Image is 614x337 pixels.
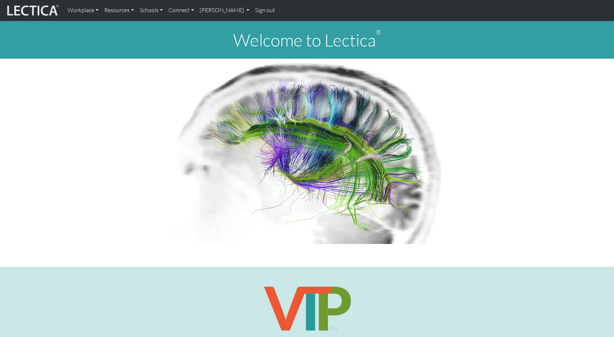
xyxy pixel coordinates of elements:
[168,59,446,244] img: Human Connectome Project Image
[65,3,101,18] a: Workplace
[137,3,166,18] a: Schools
[101,3,137,18] a: Resources
[197,3,252,18] a: [PERSON_NAME]
[5,4,59,17] img: lecticalive
[376,28,381,36] sup: ®
[252,3,278,18] a: Sign out
[166,3,197,18] a: Connect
